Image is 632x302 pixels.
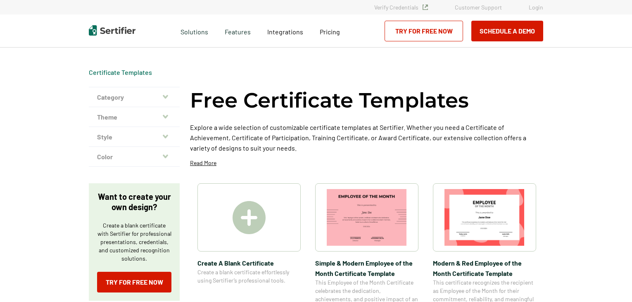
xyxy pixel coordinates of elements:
span: Solutions [181,26,208,36]
button: Style [89,127,180,147]
img: Simple & Modern Employee of the Month Certificate Template [327,189,407,246]
img: Modern & Red Employee of the Month Certificate Template [444,189,525,246]
p: Read More [190,159,216,167]
button: Category [89,87,180,107]
a: Customer Support [455,4,502,11]
a: Try for Free Now [385,21,463,41]
span: Create A Blank Certificate [197,258,301,268]
a: Login [529,4,543,11]
span: Modern & Red Employee of the Month Certificate Template [433,258,536,278]
h1: Free Certificate Templates [190,87,469,114]
p: Explore a wide selection of customizable certificate templates at Sertifier. Whether you need a C... [190,122,543,153]
a: Try for Free Now [97,272,171,292]
a: Certificate Templates [89,68,152,76]
span: Simple & Modern Employee of the Month Certificate Template [315,258,418,278]
span: Pricing [320,28,340,36]
img: Verified [423,5,428,10]
div: Breadcrumb [89,68,152,77]
span: Features [225,26,251,36]
img: Sertifier | Digital Credentialing Platform [89,25,135,36]
a: Integrations [267,26,303,36]
span: Integrations [267,28,303,36]
button: Theme [89,107,180,127]
span: Create a blank certificate effortlessly using Sertifier’s professional tools. [197,268,301,285]
img: Create A Blank Certificate [233,201,266,234]
p: Create a blank certificate with Sertifier for professional presentations, credentials, and custom... [97,221,171,263]
a: Verify Credentials [374,4,428,11]
button: Color [89,147,180,167]
a: Pricing [320,26,340,36]
p: Want to create your own design? [97,192,171,212]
